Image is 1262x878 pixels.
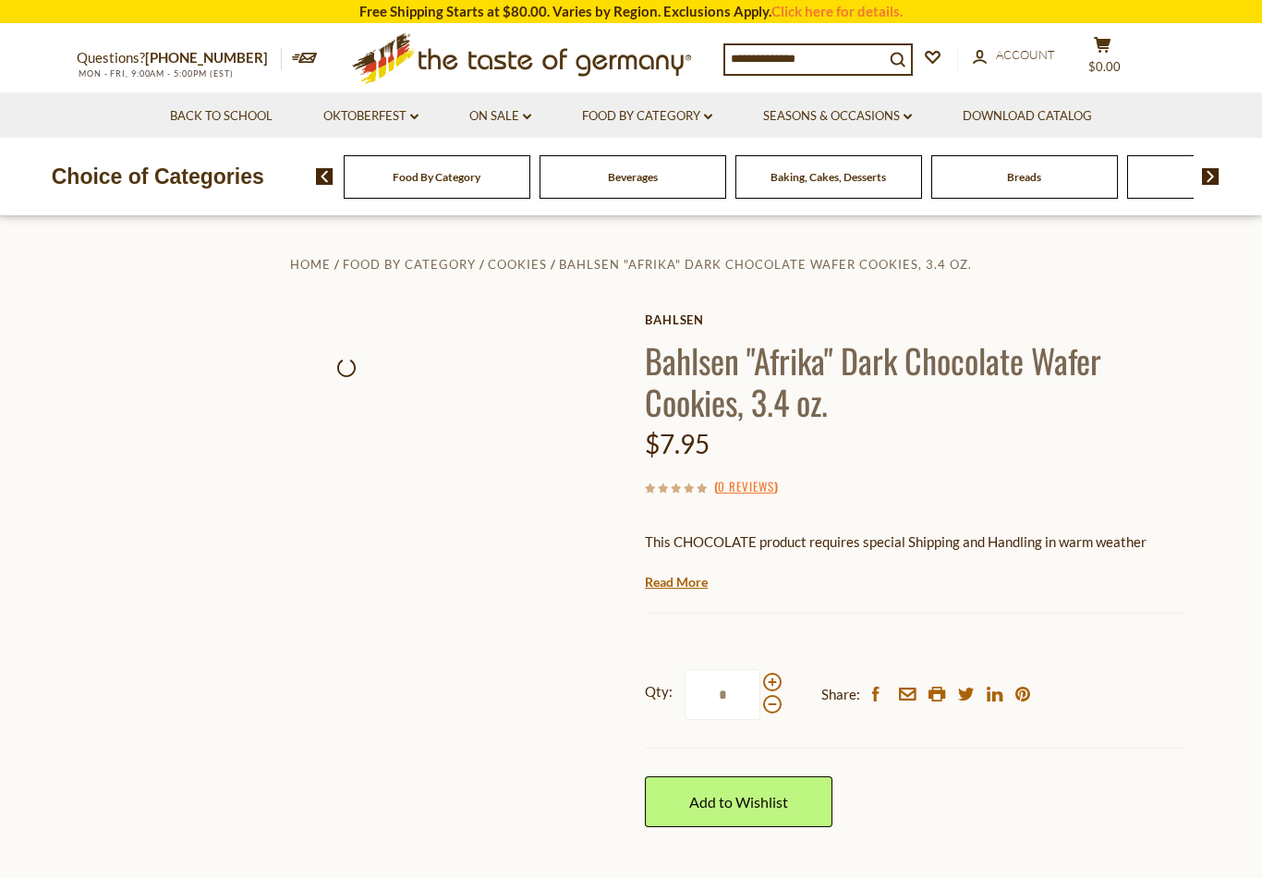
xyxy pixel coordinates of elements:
a: Food By Category [393,170,480,184]
a: Back to School [170,106,273,127]
p: This CHOCOLATE product requires special Shipping and Handling in warm weather [645,530,1185,554]
span: $0.00 [1088,59,1121,74]
a: [PHONE_NUMBER] [145,49,268,66]
img: previous arrow [316,168,334,185]
a: Download Catalog [963,106,1092,127]
a: Beverages [608,170,658,184]
a: Seasons & Occasions [763,106,912,127]
a: Bahlsen "Afrika" Dark Chocolate Wafer Cookies, 3.4 oz. [559,257,972,272]
p: Questions? [77,46,282,70]
a: On Sale [469,106,531,127]
a: Account [973,45,1055,66]
span: Account [996,47,1055,62]
a: Oktoberfest [323,106,419,127]
a: Food By Category [582,106,712,127]
a: Cookies [488,257,547,272]
a: Baking, Cakes, Desserts [771,170,886,184]
span: MON - FRI, 9:00AM - 5:00PM (EST) [77,68,234,79]
a: Home [290,257,331,272]
h1: Bahlsen "Afrika" Dark Chocolate Wafer Cookies, 3.4 oz. [645,339,1185,422]
a: Click here for details. [771,3,903,19]
a: Food By Category [343,257,476,272]
span: $7.95 [645,428,710,459]
a: Read More [645,573,708,591]
img: next arrow [1202,168,1220,185]
span: Share: [821,683,860,706]
a: Add to Wishlist [645,776,832,827]
a: 0 Reviews [718,477,774,497]
input: Qty: [685,669,760,720]
a: Breads [1007,170,1041,184]
li: We will ship this product in heat-protective packaging and ice during warm weather months or to w... [662,567,1185,591]
strong: Qty: [645,680,673,703]
button: $0.00 [1074,36,1130,82]
a: Bahlsen [645,312,1185,327]
span: ( ) [714,477,778,495]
